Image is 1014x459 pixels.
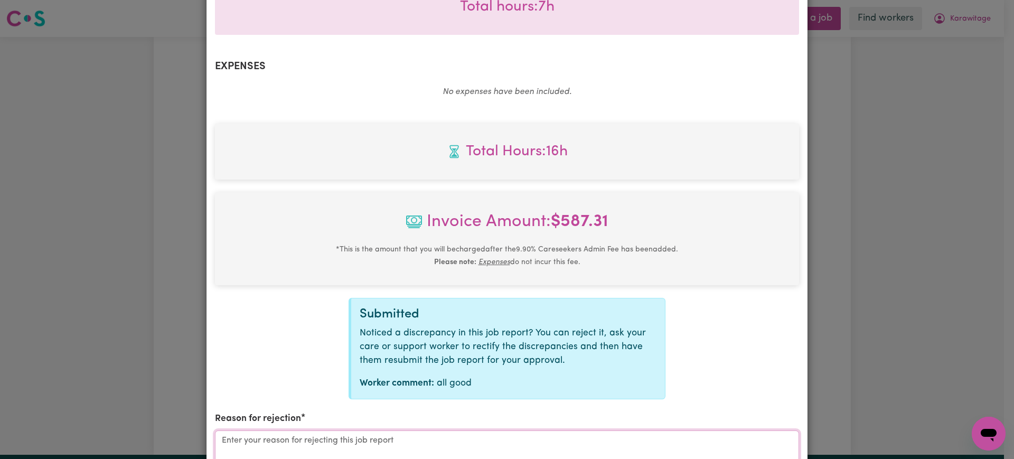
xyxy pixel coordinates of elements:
[336,246,678,266] small: This is the amount that you will be charged after the 9.90 % Careseekers Admin Fee has been added...
[443,88,571,96] em: No expenses have been included.
[434,258,476,266] b: Please note:
[360,308,419,321] span: Submitted
[972,417,1006,451] iframe: Button to launch messaging window
[360,377,656,390] p: all good
[215,412,301,426] label: Reason for rejection
[360,326,656,368] p: Noticed a discrepancy in this job report? You can reject it, ask your care or support worker to r...
[478,258,510,266] u: Expenses
[223,209,791,243] span: Invoice Amount:
[215,60,799,73] h2: Expenses
[223,140,791,163] span: Total hours worked: 16 hours
[551,213,608,230] b: $ 587.31
[360,379,434,388] strong: Worker comment:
